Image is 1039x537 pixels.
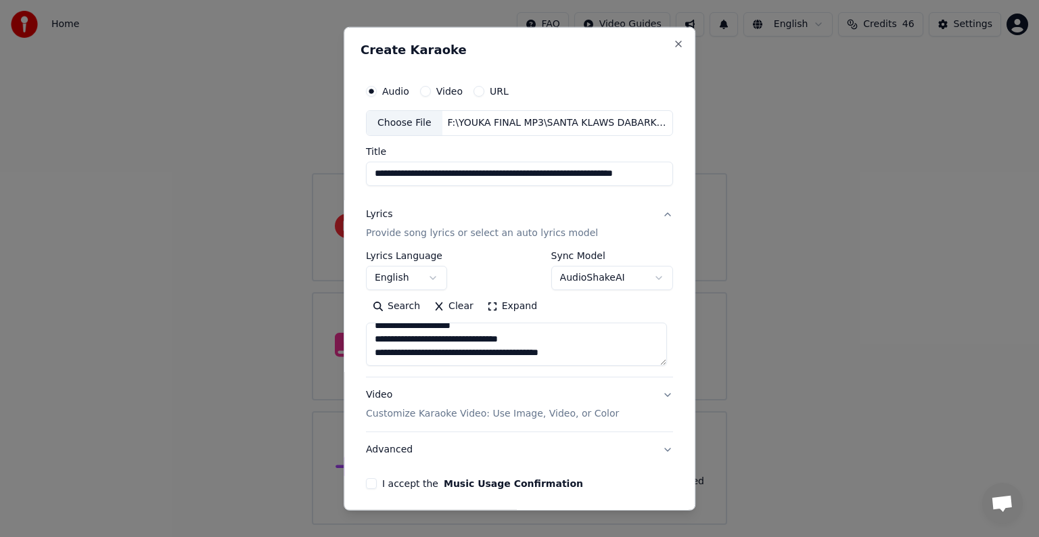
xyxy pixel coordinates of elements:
button: Clear [427,296,480,317]
button: Expand [480,296,544,317]
label: Video [436,87,463,96]
button: Search [366,296,427,317]
label: URL [490,87,509,96]
label: Audio [382,87,409,96]
button: Advanced [366,432,673,467]
label: Lyrics Language [366,251,447,260]
label: Title [366,147,673,156]
label: Sync Model [551,251,673,260]
button: VideoCustomize Karaoke Video: Use Image, Video, or Color [366,377,673,431]
h2: Create Karaoke [361,44,678,56]
button: I accept the [444,479,583,488]
div: Video [366,388,619,421]
div: F:\YOUKA FINAL MP3\SANTA KLAWS DABARKADS EDITION OFFICIAL LYRICS VIDEO PARAÑAQUE REBELS.mp3 [442,116,672,130]
div: Lyrics [366,208,392,221]
div: LyricsProvide song lyrics or select an auto lyrics model [366,251,673,377]
div: Choose File [367,111,442,135]
label: I accept the [382,479,583,488]
p: Customize Karaoke Video: Use Image, Video, or Color [366,407,619,421]
p: Provide song lyrics or select an auto lyrics model [366,227,598,240]
button: LyricsProvide song lyrics or select an auto lyrics model [366,197,673,251]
